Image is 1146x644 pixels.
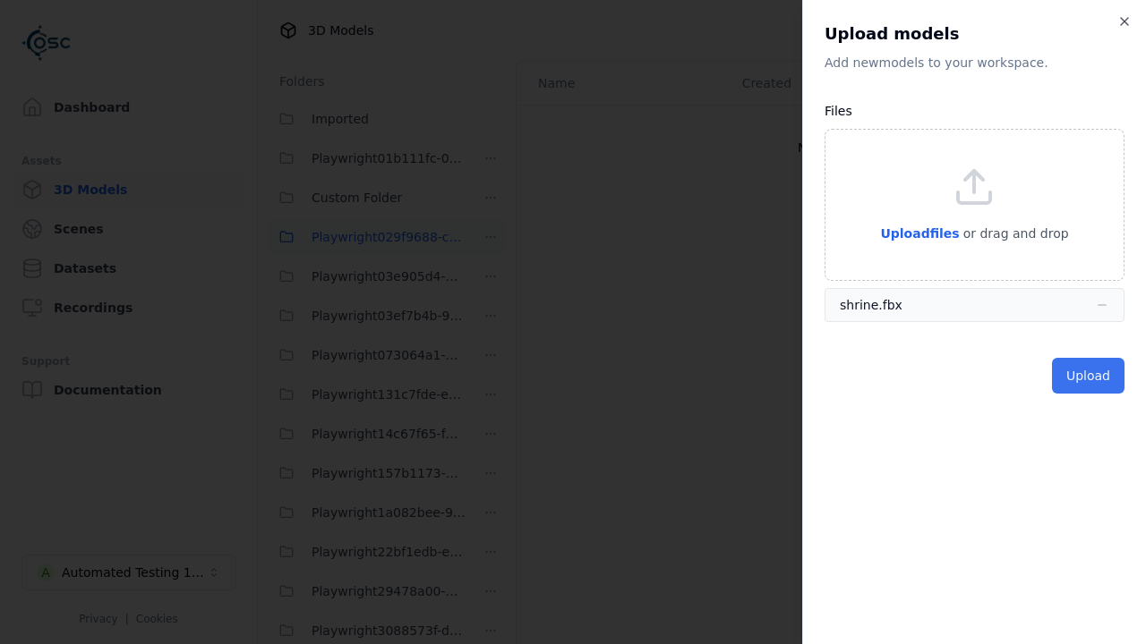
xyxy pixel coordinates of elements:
[1052,358,1125,394] button: Upload
[840,296,902,314] div: shrine.fbx
[825,104,852,118] label: Files
[880,226,959,241] span: Upload files
[960,223,1069,244] p: or drag and drop
[825,54,1125,72] p: Add new model s to your workspace.
[825,21,1125,47] h2: Upload models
